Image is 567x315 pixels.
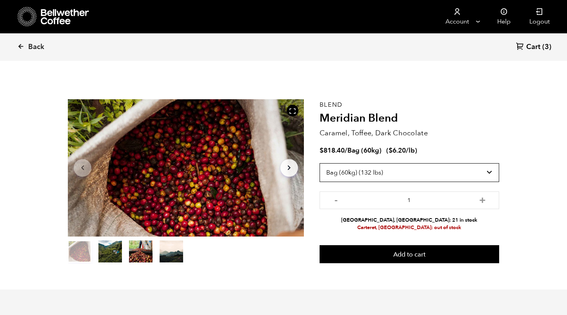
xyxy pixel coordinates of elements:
span: ( ) [386,146,417,155]
bdi: 6.20 [389,146,406,155]
p: Caramel, Toffee, Dark Chocolate [320,128,499,138]
span: / [345,146,347,155]
li: [GEOGRAPHIC_DATA], [GEOGRAPHIC_DATA]: 21 in stock [320,217,499,224]
span: $ [320,146,323,155]
span: (3) [542,42,551,52]
span: $ [389,146,393,155]
span: /lb [406,146,415,155]
span: Back [28,42,44,52]
bdi: 818.40 [320,146,345,155]
button: Add to cart [320,245,499,263]
span: Cart [526,42,540,52]
button: + [478,195,487,203]
li: Carteret, [GEOGRAPHIC_DATA]: out of stock [320,224,499,231]
h2: Meridian Blend [320,112,499,125]
a: Cart (3) [516,42,551,53]
span: Bag (60kg) [347,146,382,155]
button: - [331,195,341,203]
